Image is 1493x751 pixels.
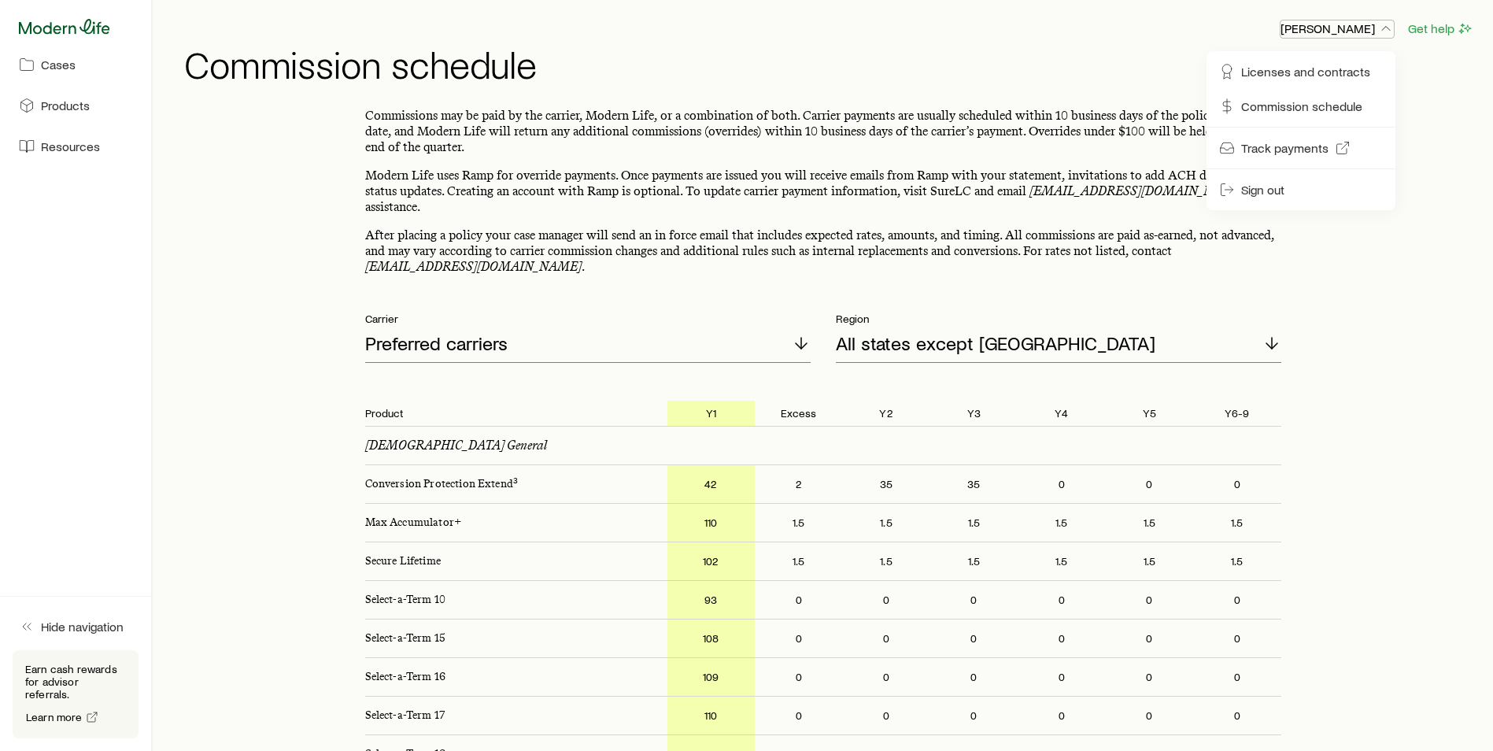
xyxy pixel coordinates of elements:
[513,475,518,486] sup: 3
[667,658,755,696] p: 109
[755,620,842,657] p: 0
[1241,98,1362,114] span: Commission schedule
[41,57,76,72] span: Cases
[353,658,667,696] p: Select-a-Term 16
[353,401,667,426] p: Product
[13,129,139,164] a: Resources
[755,697,842,734] p: 0
[1213,176,1389,204] button: Sign out
[842,697,929,734] p: 0
[1106,542,1193,580] p: 1.5
[1018,542,1105,580] p: 1.5
[1106,581,1193,619] p: 0
[1106,504,1193,542] p: 1.5
[1193,465,1281,503] p: 0
[1018,697,1105,734] p: 0
[842,658,929,696] p: 0
[842,504,929,542] p: 1.5
[755,581,842,619] p: 0
[1407,20,1474,38] button: Get help
[1241,140,1329,156] span: Track payments
[1280,20,1395,39] button: [PERSON_NAME]
[365,438,547,453] p: [DEMOGRAPHIC_DATA] General
[365,313,811,325] p: Carrier
[1018,401,1105,426] p: Y4
[13,650,139,738] div: Earn cash rewards for advisor referrals.Learn more
[353,465,667,503] p: Conversion Protection Extend
[1018,620,1105,657] p: 0
[667,581,755,619] p: 93
[930,542,1018,580] p: 1.5
[667,620,755,657] p: 108
[13,47,139,82] a: Cases
[755,401,842,426] p: Excess
[930,697,1018,734] p: 0
[1029,183,1246,198] a: [EMAIL_ADDRESS][DOMAIN_NAME]
[842,401,929,426] p: Y2
[1193,697,1281,734] p: 0
[353,697,667,734] p: Select-a-Term 17
[1213,57,1389,86] a: Licenses and contracts
[930,620,1018,657] p: 0
[667,401,755,426] p: Y1
[930,581,1018,619] p: 0
[1193,504,1281,542] p: 1.5
[667,542,755,580] p: 102
[25,663,126,701] p: Earn cash rewards for advisor referrals.
[1193,620,1281,657] p: 0
[365,228,1281,275] p: After placing a policy your case manager will send an in force email that includes expected rates...
[26,712,83,723] span: Learn more
[1193,542,1281,580] p: 1.5
[930,658,1018,696] p: 0
[41,98,90,113] span: Products
[41,139,100,154] span: Resources
[1106,465,1193,503] p: 0
[184,45,1474,83] h1: Commission schedule
[930,401,1018,426] p: Y3
[513,477,518,490] a: 3
[930,465,1018,503] p: 35
[365,108,1281,155] p: Commissions may be paid by the carrier, Modern Life, or a combination of both. Carrier payments a...
[755,504,842,542] p: 1.5
[836,332,1155,354] p: All states except [GEOGRAPHIC_DATA]
[1018,504,1105,542] p: 1.5
[1018,465,1105,503] p: 0
[755,658,842,696] p: 0
[842,620,929,657] p: 0
[1281,20,1394,36] p: [PERSON_NAME]
[353,542,667,580] p: Secure Lifetime
[365,168,1281,215] p: Modern Life uses Ramp for override payments. Once payments are issued you will receive emails fro...
[13,609,139,644] button: Hide navigation
[1018,581,1105,619] p: 0
[1193,581,1281,619] p: 0
[1018,658,1105,696] p: 0
[930,504,1018,542] p: 1.5
[1213,92,1389,120] a: Commission schedule
[755,465,842,503] p: 2
[842,465,929,503] p: 35
[13,88,139,123] a: Products
[1193,658,1281,696] p: 0
[1241,64,1370,80] span: Licenses and contracts
[755,542,842,580] p: 1.5
[353,620,667,657] p: Select-a-Term 15
[1106,620,1193,657] p: 0
[667,697,755,734] p: 110
[1213,134,1389,162] a: Track payments
[353,581,667,619] p: Select-a-Term 10
[365,332,508,354] p: Preferred carriers
[1241,182,1284,198] span: Sign out
[842,542,929,580] p: 1.5
[1106,401,1193,426] p: Y5
[667,465,755,503] p: 42
[1106,697,1193,734] p: 0
[353,504,667,542] p: Max Accumulator+
[365,259,582,274] a: [EMAIL_ADDRESS][DOMAIN_NAME]
[667,504,755,542] p: 110
[1193,401,1281,426] p: Y6-9
[1106,658,1193,696] p: 0
[41,619,124,634] span: Hide navigation
[836,313,1281,325] p: Region
[842,581,929,619] p: 0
